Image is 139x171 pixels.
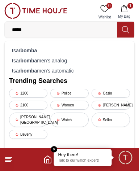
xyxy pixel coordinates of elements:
[115,14,133,19] span: My Bag
[50,113,89,127] div: Watch
[43,155,52,164] a: Home
[9,56,130,66] div: tsar men's analog
[20,68,37,74] strong: bomba
[9,113,47,127] div: [PERSON_NAME][GEOGRAPHIC_DATA]
[50,89,89,98] div: Police
[127,3,133,9] span: 1
[50,101,89,110] div: Women
[92,89,130,98] div: Casio
[58,158,108,163] p: Talk to our watch expert!
[96,3,114,21] a: 0Wishlist
[9,66,130,76] div: tsar men's automatic
[58,152,108,158] div: Hey there!
[118,150,134,166] div: Chat Widget
[9,76,130,86] h2: Trending Searches
[9,45,130,56] div: tsar
[9,130,47,139] div: Beverly
[9,148,130,158] h2: Top Brands
[92,113,130,127] div: Seiko
[106,3,112,9] span: 0
[4,3,67,19] img: ...
[96,14,114,20] span: Wishlist
[92,101,130,110] div: [PERSON_NAME]
[51,146,58,153] em: Close tooltip
[9,101,47,110] div: 2100
[114,3,135,21] button: 1My Bag
[20,58,37,63] strong: bomba
[20,48,37,53] strong: bomba
[9,89,47,98] div: 1200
